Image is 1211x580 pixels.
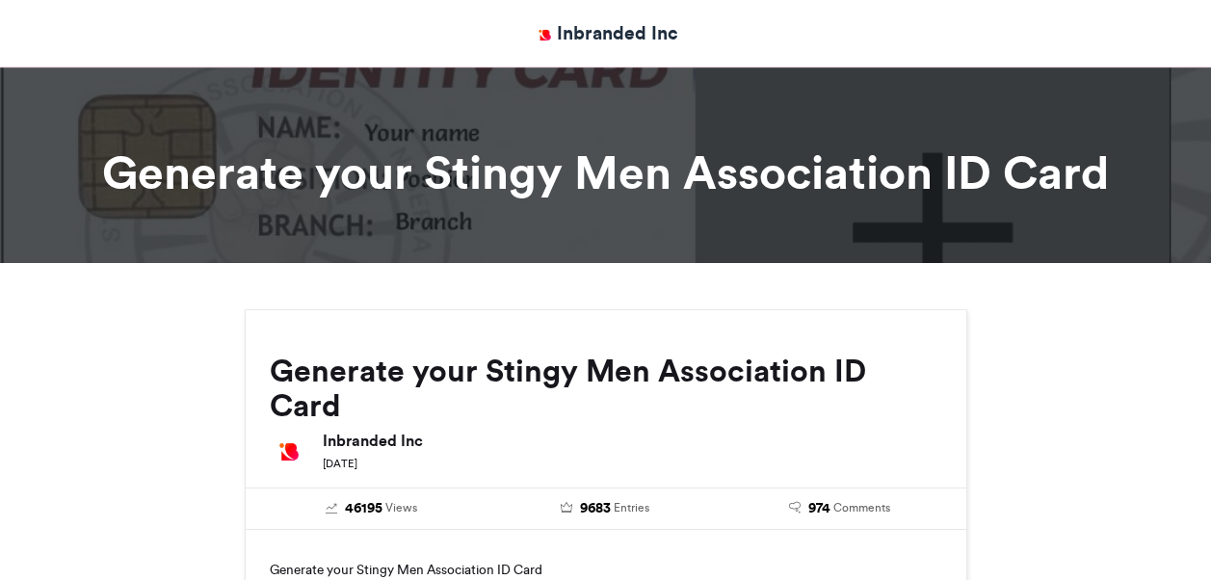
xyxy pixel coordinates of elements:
span: 46195 [345,498,382,519]
h6: Inbranded Inc [323,433,942,448]
a: Inbranded Inc [533,19,678,47]
span: Views [385,499,417,516]
span: Comments [833,499,890,516]
img: Inbranded Inc [270,433,308,471]
a: 9683 Entries [503,498,708,519]
a: 46195 Views [270,498,475,519]
span: Entries [614,499,649,516]
span: 9683 [580,498,611,519]
h1: Generate your Stingy Men Association ID Card [71,149,1141,196]
img: Inbranded [533,23,557,47]
small: [DATE] [323,457,357,470]
span: 974 [808,498,830,519]
a: 974 Comments [737,498,942,519]
h2: Generate your Stingy Men Association ID Card [270,354,942,423]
